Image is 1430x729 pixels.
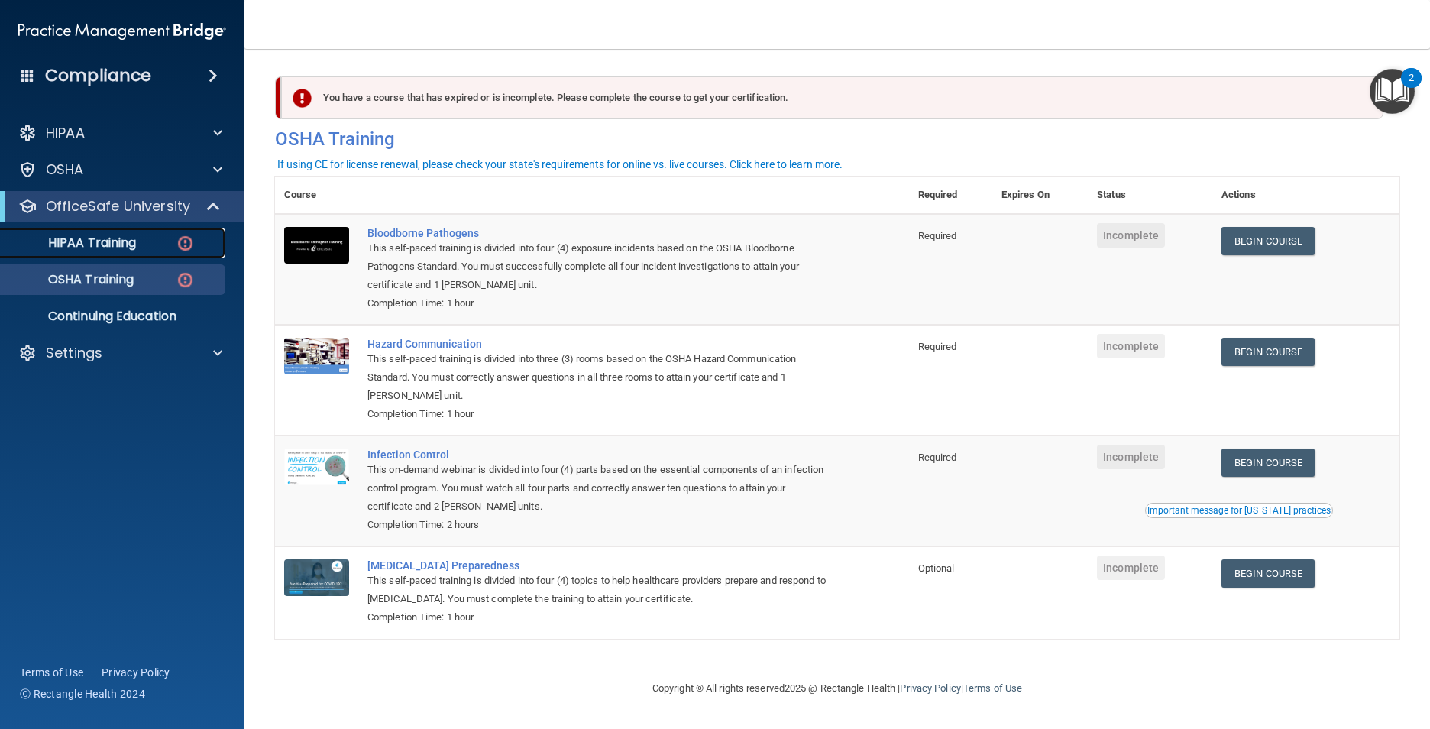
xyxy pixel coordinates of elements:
th: Actions [1212,177,1399,214]
th: Status [1088,177,1212,214]
button: Read this if you are a dental practitioner in the state of CA [1145,503,1333,518]
a: Terms of Use [20,665,83,680]
p: OSHA Training [10,272,134,287]
div: 2 [1409,78,1414,98]
span: Optional [918,562,955,574]
div: This on-demand webinar is divided into four (4) parts based on the essential components of an inf... [367,461,833,516]
button: If using CE for license renewal, please check your state's requirements for online vs. live cours... [275,157,845,172]
div: Completion Time: 1 hour [367,608,833,627]
a: Settings [18,344,222,362]
div: This self-paced training is divided into four (4) exposure incidents based on the OSHA Bloodborne... [367,239,833,294]
th: Required [909,177,992,214]
a: Terms of Use [963,682,1022,694]
span: Required [918,341,957,352]
iframe: Drift Widget Chat Controller [1166,620,1412,682]
a: Infection Control [367,449,833,461]
button: Open Resource Center, 2 new notifications [1370,69,1415,114]
div: This self-paced training is divided into three (3) rooms based on the OSHA Hazard Communication S... [367,350,833,405]
img: danger-circle.6113f641.png [176,234,195,253]
div: You have a course that has expired or is incomplete. Please complete the course to get your certi... [281,76,1383,119]
div: Copyright © All rights reserved 2025 @ Rectangle Health | | [558,664,1116,713]
span: Incomplete [1097,556,1165,580]
a: Begin Course [1221,449,1315,477]
p: Settings [46,344,102,362]
a: OfficeSafe University [18,197,222,215]
p: HIPAA Training [10,235,136,251]
div: Important message for [US_STATE] practices [1147,506,1331,515]
img: exclamation-circle-solid-danger.72ef9ffc.png [293,89,312,108]
img: PMB logo [18,16,226,47]
span: Incomplete [1097,223,1165,248]
div: Completion Time: 1 hour [367,405,833,423]
h4: Compliance [45,65,151,86]
div: This self-paced training is divided into four (4) topics to help healthcare providers prepare and... [367,572,833,608]
span: Required [918,452,957,463]
a: Privacy Policy [102,665,170,680]
th: Course [275,177,358,214]
a: [MEDICAL_DATA] Preparedness [367,559,833,572]
img: danger-circle.6113f641.png [176,271,195,290]
span: Ⓒ Rectangle Health 2024 [20,686,145,701]
a: Hazard Communication [367,338,833,350]
div: Completion Time: 2 hours [367,516,833,534]
h4: OSHA Training [275,128,1399,150]
p: OSHA [46,160,84,179]
span: Incomplete [1097,334,1165,358]
a: Bloodborne Pathogens [367,227,833,239]
a: OSHA [18,160,222,179]
div: If using CE for license renewal, please check your state's requirements for online vs. live cours... [277,159,843,170]
p: Continuing Education [10,309,218,324]
a: Privacy Policy [900,682,960,694]
a: HIPAA [18,124,222,142]
p: HIPAA [46,124,85,142]
th: Expires On [992,177,1088,214]
a: Begin Course [1221,338,1315,366]
p: OfficeSafe University [46,197,190,215]
a: Begin Course [1221,559,1315,588]
span: Required [918,230,957,241]
a: Begin Course [1221,227,1315,255]
div: Completion Time: 1 hour [367,294,833,313]
span: Incomplete [1097,445,1165,469]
